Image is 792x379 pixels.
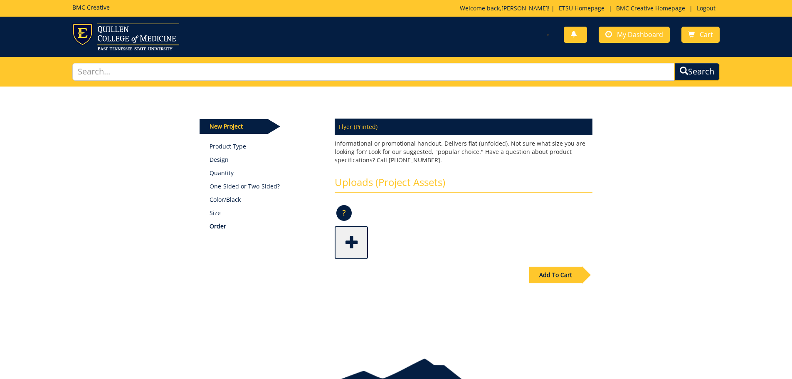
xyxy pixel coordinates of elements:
p: Welcome back, ! | | | [460,4,720,12]
a: Logout [693,4,720,12]
p: Design [210,156,322,164]
img: ETSU logo [72,23,179,50]
input: Search... [72,63,675,81]
p: Informational or promotional handout. Delivers flat (unfolded). Not sure what size you are lookin... [335,139,592,164]
p: Quantity [210,169,322,177]
span: My Dashboard [617,30,663,39]
a: ETSU Homepage [555,4,609,12]
h3: Uploads (Project Assets) [335,177,592,193]
a: [PERSON_NAME] [501,4,548,12]
a: BMC Creative Homepage [612,4,689,12]
a: Cart [681,27,720,43]
p: Order [210,222,322,230]
h5: BMC Creative [72,4,110,10]
p: Flyer (Printed) [335,119,592,135]
p: New Project [200,119,268,134]
button: Search [674,63,720,81]
p: One-Sided or Two-Sided? [210,182,322,191]
a: My Dashboard [599,27,670,43]
p: Color/Black [210,196,322,204]
p: Size [210,209,322,217]
p: ? [336,205,352,221]
span: Cart [700,30,713,39]
div: Add To Cart [529,267,582,283]
a: Product Type [210,142,322,151]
